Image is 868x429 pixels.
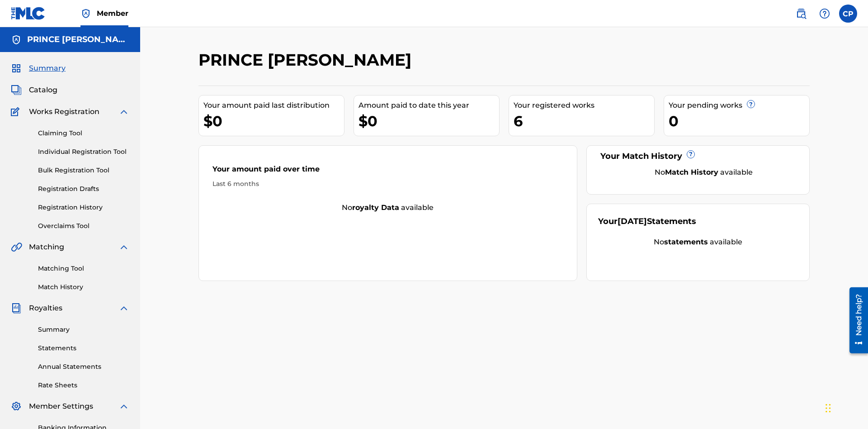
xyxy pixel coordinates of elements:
[203,100,344,111] div: Your amount paid last distribution
[38,264,129,273] a: Matching Tool
[38,203,129,212] a: Registration History
[618,216,647,226] span: [DATE]
[514,111,654,131] div: 6
[823,386,868,429] iframe: Chat Widget
[819,8,830,19] img: help
[38,129,129,138] a: Claiming Tool
[11,85,57,95] a: CatalogCatalog
[118,401,129,412] img: expand
[843,284,868,358] iframe: Resource Center
[38,221,129,231] a: Overclaims Tool
[11,63,66,74] a: SummarySummary
[11,34,22,45] img: Accounts
[212,164,563,179] div: Your amount paid over time
[839,5,857,23] div: User Menu
[38,147,129,157] a: Individual Registration Tool
[11,85,22,95] img: Catalog
[598,150,798,162] div: Your Match History
[29,303,62,314] span: Royalties
[118,303,129,314] img: expand
[11,106,23,117] img: Works Registration
[38,381,129,390] a: Rate Sheets
[792,5,810,23] a: Public Search
[359,100,499,111] div: Amount paid to date this year
[747,100,755,108] span: ?
[598,237,798,248] div: No available
[665,168,718,176] strong: Match History
[669,111,809,131] div: 0
[38,166,129,175] a: Bulk Registration Tool
[118,242,129,253] img: expand
[38,362,129,372] a: Annual Statements
[669,100,809,111] div: Your pending works
[796,8,807,19] img: search
[514,100,654,111] div: Your registered works
[199,202,577,213] div: No available
[359,111,499,131] div: $0
[11,63,22,74] img: Summary
[29,106,99,117] span: Works Registration
[118,106,129,117] img: expand
[29,242,64,253] span: Matching
[11,303,22,314] img: Royalties
[664,238,708,246] strong: statements
[27,34,129,45] h5: PRINCE MCTESTERSON
[80,8,91,19] img: Top Rightsholder
[609,167,798,178] div: No available
[352,203,399,212] strong: royalty data
[598,215,696,228] div: Your Statements
[687,151,694,158] span: ?
[38,282,129,292] a: Match History
[11,242,22,253] img: Matching
[203,111,344,131] div: $0
[816,5,834,23] div: Help
[826,395,831,422] div: Drag
[29,63,66,74] span: Summary
[97,8,128,19] span: Member
[38,343,129,353] a: Statements
[38,325,129,334] a: Summary
[29,85,57,95] span: Catalog
[212,179,563,189] div: Last 6 months
[38,184,129,194] a: Registration Drafts
[29,401,93,412] span: Member Settings
[11,401,22,412] img: Member Settings
[198,50,416,70] h2: PRINCE [PERSON_NAME]
[11,7,46,20] img: MLC Logo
